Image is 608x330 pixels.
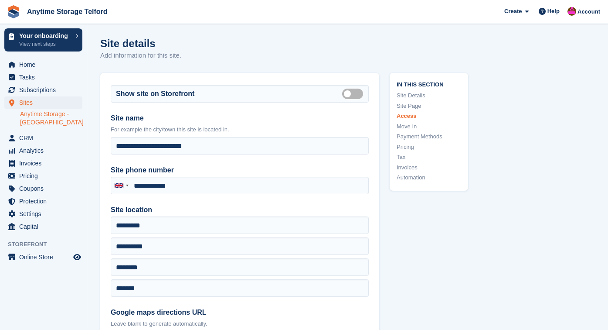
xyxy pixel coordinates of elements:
[19,96,71,109] span: Sites
[111,307,369,318] label: Google maps directions URL
[19,58,71,71] span: Home
[4,58,82,71] a: menu
[4,170,82,182] a: menu
[111,165,369,175] label: Site phone number
[19,144,71,157] span: Analytics
[19,40,71,48] p: View next steps
[4,195,82,207] a: menu
[19,170,71,182] span: Pricing
[19,251,71,263] span: Online Store
[111,125,369,134] p: For example the city/town this site is located in.
[24,4,111,19] a: Anytime Storage Telford
[397,173,461,182] a: Automation
[4,28,82,52] a: Your onboarding View next steps
[111,177,131,194] div: United Kingdom: +44
[19,132,71,144] span: CRM
[19,157,71,169] span: Invoices
[397,91,461,100] a: Site Details
[4,157,82,169] a: menu
[4,84,82,96] a: menu
[397,122,461,131] a: Move In
[72,252,82,262] a: Preview store
[116,89,194,99] label: Show site on Storefront
[397,153,461,162] a: Tax
[397,143,461,151] a: Pricing
[7,5,20,18] img: stora-icon-8386f47178a22dfd0bd8f6a31ec36ba5ce8667c1dd55bd0f319d3a0aa187defe.svg
[100,51,181,61] p: Add information for this site.
[4,251,82,263] a: menu
[4,208,82,220] a: menu
[4,220,82,233] a: menu
[19,71,71,83] span: Tasks
[342,93,367,94] label: Is public
[20,110,82,127] a: Anytime Storage - [GEOGRAPHIC_DATA]
[8,240,87,249] span: Storefront
[397,112,461,120] a: Access
[4,182,82,195] a: menu
[100,38,181,49] h1: Site details
[19,182,71,195] span: Coupons
[397,132,461,141] a: Payment Methods
[19,33,71,39] p: Your onboarding
[111,320,369,328] p: Leave blank to generate automatically.
[504,7,522,16] span: Create
[19,220,71,233] span: Capital
[4,144,82,157] a: menu
[19,84,71,96] span: Subscriptions
[567,7,576,16] img: Andrew Newall
[19,195,71,207] span: Protection
[397,102,461,110] a: Site Page
[397,163,461,172] a: Invoices
[4,132,82,144] a: menu
[111,113,369,124] label: Site name
[547,7,560,16] span: Help
[19,208,71,220] span: Settings
[577,7,600,16] span: Account
[4,71,82,83] a: menu
[4,96,82,109] a: menu
[397,80,461,88] span: In this section
[111,205,369,215] label: Site location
